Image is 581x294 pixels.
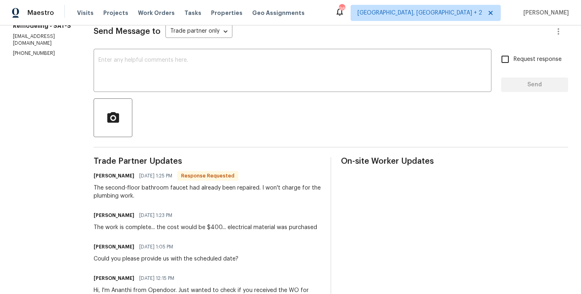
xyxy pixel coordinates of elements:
[94,157,321,165] span: Trade Partner Updates
[94,255,238,263] div: Could you please provide us with the scheduled date?
[27,9,54,17] span: Maestro
[178,172,238,180] span: Response Requested
[77,9,94,17] span: Visits
[94,172,134,180] h6: [PERSON_NAME]
[138,9,175,17] span: Work Orders
[94,243,134,251] h6: [PERSON_NAME]
[94,223,317,231] div: The work is complete... the cost would be $400... electrical material was purchased
[252,9,305,17] span: Geo Assignments
[139,274,174,282] span: [DATE] 12:15 PM
[94,274,134,282] h6: [PERSON_NAME]
[165,25,232,38] div: Trade partner only
[357,9,482,17] span: [GEOGRAPHIC_DATA], [GEOGRAPHIC_DATA] + 2
[211,9,242,17] span: Properties
[13,50,74,57] p: [PHONE_NUMBER]
[94,184,321,200] div: The second-floor bathroom faucet had already been repaired. I won't charge for the plumbing work.
[184,10,201,16] span: Tasks
[139,172,172,180] span: [DATE] 1:25 PM
[139,211,172,219] span: [DATE] 1:23 PM
[94,27,161,35] span: Send Message to
[341,157,568,165] span: On-site Worker Updates
[520,9,569,17] span: [PERSON_NAME]
[94,211,134,219] h6: [PERSON_NAME]
[514,55,562,64] span: Request response
[339,5,345,13] div: 96
[139,243,173,251] span: [DATE] 1:05 PM
[13,33,74,47] p: [EMAIL_ADDRESS][DOMAIN_NAME]
[103,9,128,17] span: Projects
